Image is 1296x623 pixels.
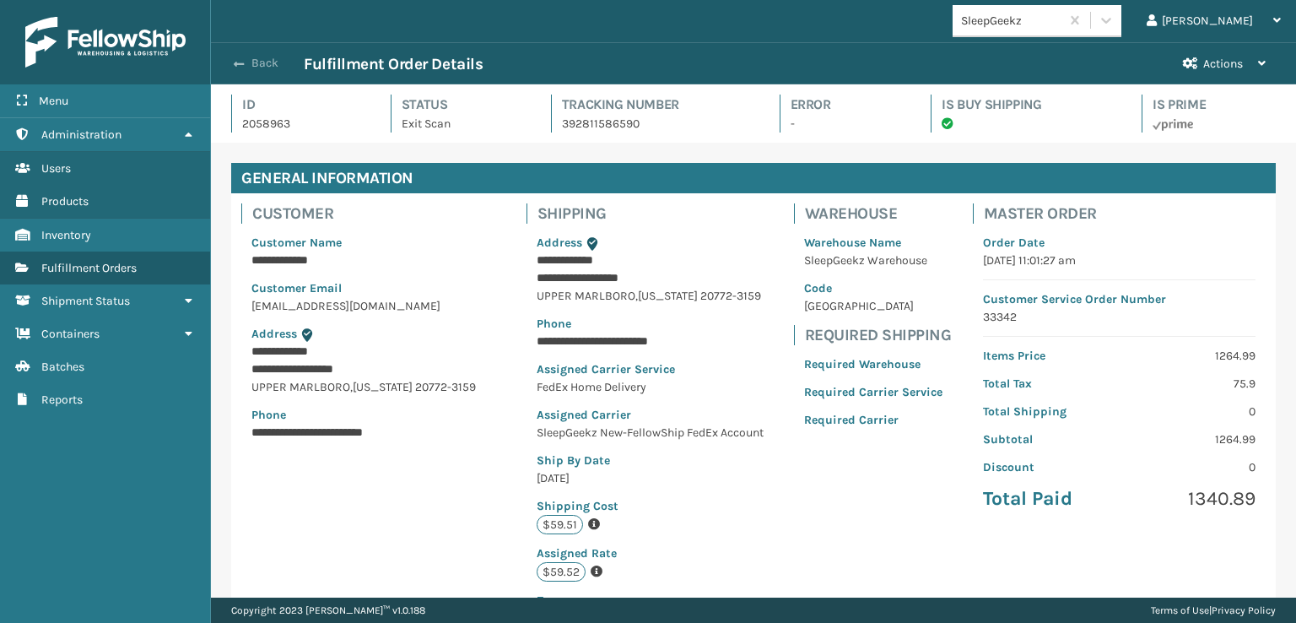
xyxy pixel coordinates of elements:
[537,236,582,250] span: Address
[791,95,901,115] h4: Error
[942,95,1111,115] h4: Is Buy Shipping
[1151,604,1209,616] a: Terms of Use
[638,289,698,303] span: [US_STATE]
[1129,347,1255,365] p: 1264.99
[1129,458,1255,476] p: 0
[41,327,100,341] span: Containers
[41,393,83,407] span: Reports
[537,544,764,562] p: Assigned Rate
[537,469,764,487] p: [DATE]
[251,406,496,424] p: Phone
[1168,43,1281,84] button: Actions
[1129,431,1255,448] p: 1264.99
[983,347,1110,365] p: Items Price
[1129,375,1255,393] p: 75.9
[805,325,953,345] h4: Required Shipping
[961,12,1061,30] div: SleepGeekz
[1153,95,1276,115] h4: Is Prime
[251,234,496,252] p: Customer Name
[41,261,137,275] span: Fulfillment Orders
[41,360,84,374] span: Batches
[252,203,506,224] h4: Customer
[537,289,635,303] span: UPPER MARLBORO
[983,458,1110,476] p: Discount
[537,515,583,534] p: $59.51
[537,592,764,609] p: Zone
[1203,57,1243,71] span: Actions
[402,95,521,115] h4: Status
[41,194,89,209] span: Products
[537,406,764,424] p: Assigned Carrier
[562,95,749,115] h4: Tracking Number
[804,234,942,252] p: Warehouse Name
[635,289,638,303] span: ,
[1129,486,1255,512] p: 1340.89
[983,252,1255,269] p: [DATE] 11:01:27 am
[242,95,360,115] h4: Id
[1129,403,1255,420] p: 0
[226,56,304,71] button: Back
[537,424,764,442] p: SleepGeekz New-FellowShip FedEx Account
[41,127,121,142] span: Administration
[537,315,764,333] p: Phone
[402,115,521,133] p: Exit Scan
[804,297,942,315] p: [GEOGRAPHIC_DATA]
[537,378,764,396] p: FedEx Home Delivery
[804,355,942,373] p: Required Warehouse
[562,115,749,133] p: 392811586590
[804,279,942,297] p: Code
[983,486,1110,512] p: Total Paid
[804,252,942,269] p: SleepGeekz Warehouse
[537,452,764,469] p: Ship By Date
[983,403,1110,420] p: Total Shipping
[537,360,764,378] p: Assigned Carrier Service
[251,297,496,315] p: [EMAIL_ADDRESS][DOMAIN_NAME]
[41,228,91,242] span: Inventory
[983,234,1255,252] p: Order Date
[983,290,1255,308] p: Customer Service Order Number
[1151,598,1276,623] div: |
[353,380,413,394] span: [US_STATE]
[804,411,942,429] p: Required Carrier
[1212,604,1276,616] a: Privacy Policy
[304,54,483,74] h3: Fulfillment Order Details
[700,289,761,303] span: 20772-3159
[537,497,764,515] p: Shipping Cost
[231,163,1276,193] h4: General Information
[415,380,476,394] span: 20772-3159
[984,203,1266,224] h4: Master Order
[804,383,942,401] p: Required Carrier Service
[251,380,350,394] span: UPPER MARLBORO
[983,308,1255,326] p: 33342
[791,115,901,133] p: -
[39,94,68,108] span: Menu
[251,327,297,341] span: Address
[350,380,353,394] span: ,
[983,375,1110,393] p: Total Tax
[251,279,496,297] p: Customer Email
[231,598,425,623] p: Copyright 2023 [PERSON_NAME]™ v 1.0.188
[25,17,186,68] img: logo
[41,294,130,308] span: Shipment Status
[537,562,586,582] p: $59.52
[537,203,774,224] h4: Shipping
[41,161,71,176] span: Users
[242,115,360,133] p: 2058963
[805,203,953,224] h4: Warehouse
[983,431,1110,448] p: Subtotal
